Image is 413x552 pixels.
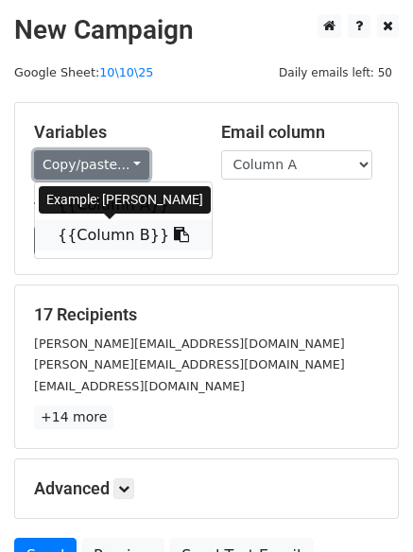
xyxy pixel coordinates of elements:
h5: Advanced [34,478,379,499]
span: Daily emails left: 50 [272,62,399,83]
small: Google Sheet: [14,65,153,79]
a: Daily emails left: 50 [272,65,399,79]
h5: Variables [34,122,193,143]
div: Example: [PERSON_NAME] [39,186,211,214]
h5: 17 Recipients [34,304,379,325]
small: [PERSON_NAME][EMAIL_ADDRESS][DOMAIN_NAME] [34,336,345,351]
small: [EMAIL_ADDRESS][DOMAIN_NAME] [34,379,245,393]
a: {{Column B}} [35,220,212,250]
h5: Email column [221,122,380,143]
small: [PERSON_NAME][EMAIL_ADDRESS][DOMAIN_NAME] [34,357,345,371]
a: +14 more [34,405,113,429]
h2: New Campaign [14,14,399,46]
a: 10\10\25 [99,65,153,79]
iframe: Chat Widget [318,461,413,552]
